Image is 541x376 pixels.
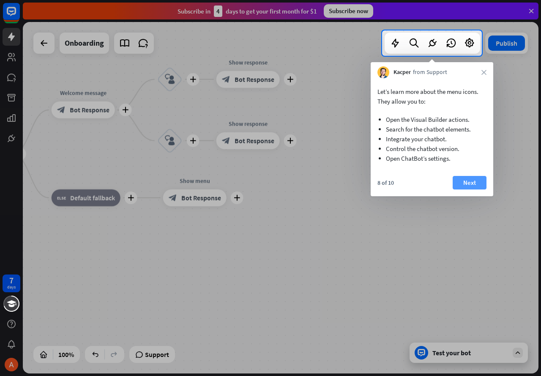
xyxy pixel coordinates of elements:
[386,124,478,134] li: Search for the chatbot elements.
[386,154,478,163] li: Open ChatBot’s settings.
[377,87,486,106] p: Let’s learn more about the menu icons. They allow you to:
[386,134,478,144] li: Integrate your chatbot.
[377,179,394,187] div: 8 of 10
[481,70,486,75] i: close
[386,115,478,124] li: Open the Visual Builder actions.
[453,176,486,189] button: Next
[7,3,32,29] button: Open LiveChat chat widget
[386,144,478,154] li: Control the chatbot version.
[393,68,411,77] span: Kacper
[413,68,447,77] span: from Support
